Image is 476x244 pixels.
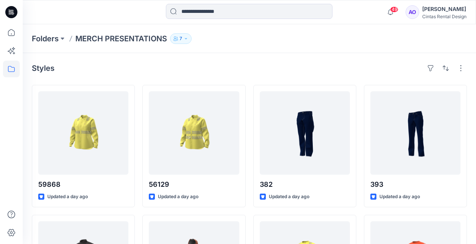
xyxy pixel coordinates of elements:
p: 59868 [38,179,128,190]
a: 59868 [38,91,128,175]
a: 382 [260,91,350,175]
p: 393 [370,179,460,190]
span: 49 [390,6,398,13]
h4: Styles [32,64,55,73]
p: Updated a day ago [158,193,198,201]
a: Folders [32,33,59,44]
p: Updated a day ago [269,193,309,201]
button: 7 [170,33,192,44]
div: Cintas Rental Design [422,14,467,19]
div: AO [406,5,419,19]
p: MERCH PRESENTATIONS [75,33,167,44]
p: Updated a day ago [379,193,420,201]
p: 56129 [149,179,239,190]
a: 393 [370,91,460,175]
p: 7 [179,34,182,43]
p: Updated a day ago [47,193,88,201]
p: 382 [260,179,350,190]
a: 56129 [149,91,239,175]
div: [PERSON_NAME] [422,5,467,14]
